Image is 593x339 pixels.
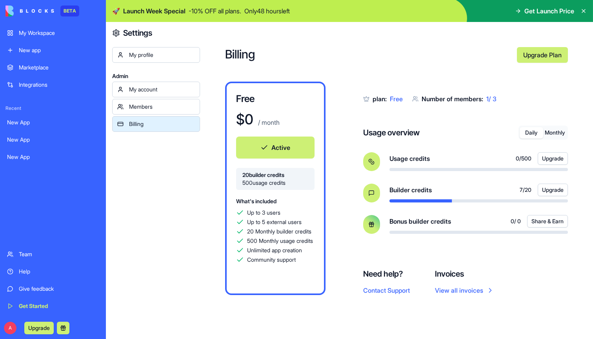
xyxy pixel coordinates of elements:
[486,95,497,103] span: 1 / 3
[524,6,574,16] span: Get Launch Price
[247,256,296,264] span: Community support
[236,198,276,204] span: What's included
[112,47,200,63] a: My profile
[422,95,483,103] span: Number of members:
[5,5,54,16] img: logo
[2,149,104,165] a: New App
[247,209,280,217] span: Up to 3 users
[2,281,104,297] a: Give feedback
[7,136,99,144] div: New App
[2,132,104,148] a: New App
[19,302,99,310] div: Get Started
[520,127,543,139] button: Daily
[2,246,104,262] a: Team
[112,72,200,80] span: Admin
[7,118,99,126] div: New App
[225,47,511,63] h2: Billing
[520,186,531,194] span: 7 / 20
[19,46,99,54] div: New app
[2,105,104,111] span: Recent
[2,115,104,130] a: New App
[19,81,99,89] div: Integrations
[256,118,280,127] p: / month
[363,286,410,295] button: Contact Support
[24,324,54,332] a: Upgrade
[389,185,432,195] span: Builder credits
[242,171,308,179] span: 20 builder credits
[112,99,200,115] a: Members
[244,6,290,16] p: Only 48 hours left
[19,250,99,258] div: Team
[543,127,567,139] button: Monthly
[435,268,494,279] h4: Invoices
[247,237,313,245] span: 500 Monthly usage credits
[129,103,195,111] div: Members
[373,95,387,103] span: plan:
[390,95,403,103] span: Free
[247,218,302,226] span: Up to 5 external users
[19,285,99,293] div: Give feedback
[129,120,195,128] div: Billing
[236,93,315,105] h3: Free
[2,77,104,93] a: Integrations
[4,322,16,334] span: A
[60,5,79,16] div: BETA
[538,184,568,196] button: Upgrade
[517,47,568,63] a: Upgrade Plan
[516,155,531,162] span: 0 / 500
[7,153,99,161] div: New App
[389,217,451,226] span: Bonus builder credits
[511,217,521,225] span: 0 / 0
[527,215,568,228] button: Share & Earn
[2,42,104,58] a: New app
[435,286,494,295] a: View all invoices
[24,322,54,334] button: Upgrade
[538,152,568,165] button: Upgrade
[19,268,99,275] div: Help
[19,64,99,71] div: Marketplace
[2,264,104,279] a: Help
[2,298,104,314] a: Get Started
[363,127,420,138] h4: Usage overview
[5,5,79,16] a: BETA
[2,25,104,41] a: My Workspace
[363,268,410,279] h4: Need help?
[247,228,311,235] span: 20 Monthly builder credits
[236,137,315,159] button: Active
[19,29,99,37] div: My Workspace
[247,246,302,254] span: Unlimited app creation
[225,82,326,295] a: Free$0 / monthActive20builder credits500usage creditsWhat's includedUp to 3 usersUp to 5 external...
[112,82,200,97] a: My account
[189,6,241,16] p: - 10 % OFF all plans.
[242,179,308,187] span: 500 usage credits
[129,51,195,59] div: My profile
[112,6,120,16] span: 🚀
[123,6,186,16] span: Launch Week Special
[123,27,152,38] h4: Settings
[129,86,195,93] div: My account
[112,116,200,132] a: Billing
[389,154,430,163] span: Usage credits
[236,111,253,127] h1: $ 0
[2,60,104,75] a: Marketplace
